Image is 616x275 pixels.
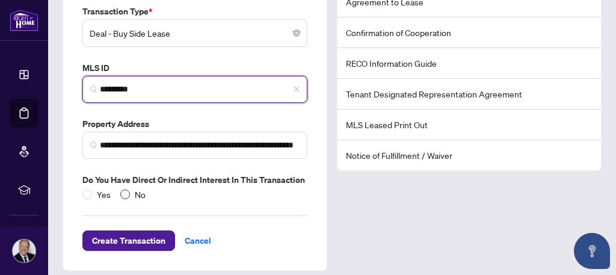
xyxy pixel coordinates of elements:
[337,110,601,140] li: MLS Leased Print Out
[90,141,97,149] img: search_icon
[337,140,601,170] li: Notice of Fulfillment / Waiver
[82,173,307,187] label: Do you have direct or indirect interest in this transaction
[92,188,115,201] span: Yes
[185,231,211,250] span: Cancel
[10,9,38,31] img: logo
[293,29,300,37] span: close-circle
[82,230,175,251] button: Create Transaction
[82,5,307,18] label: Transaction Type
[90,85,97,93] img: search_icon
[13,239,35,262] img: Profile Icon
[293,85,300,93] span: close
[337,17,601,48] li: Confirmation of Cooperation
[82,61,307,75] label: MLS ID
[82,117,307,131] label: Property Address
[92,231,165,250] span: Create Transaction
[130,188,150,201] span: No
[337,48,601,79] li: RECO Information Guide
[574,233,610,269] button: Open asap
[175,230,221,251] button: Cancel
[90,22,300,45] span: Deal - Buy Side Lease
[337,79,601,110] li: Tenant Designated Representation Agreement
